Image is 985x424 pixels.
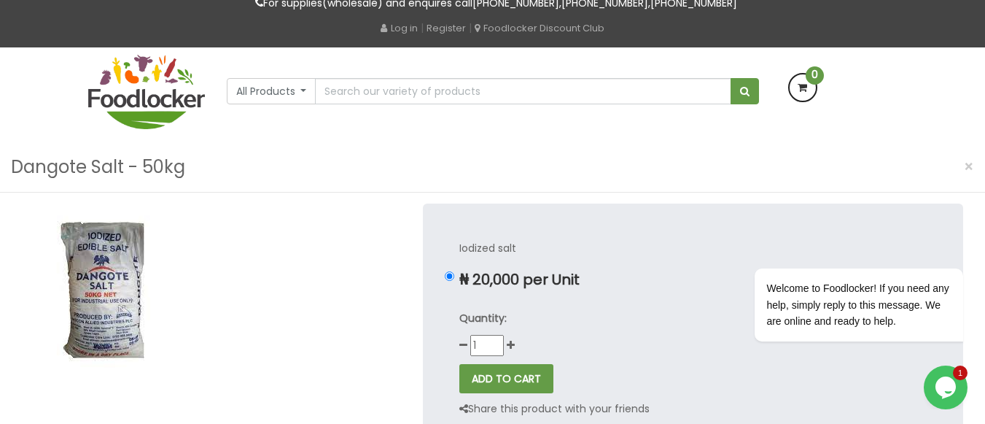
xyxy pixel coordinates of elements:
[445,271,454,281] input: ₦ 20,000 per Unit
[227,78,316,104] button: All Products
[88,55,205,129] img: FoodLocker
[459,311,507,325] strong: Quantity:
[459,364,553,393] button: ADD TO CART
[459,401,650,417] p: Share this product with your friends
[315,78,731,104] input: Search our variety of products
[469,20,472,35] span: |
[459,271,927,288] p: ₦ 20,000 per Unit
[475,21,604,35] a: Foodlocker Discount Club
[22,204,186,368] img: Dangote Salt - 50kg
[11,153,185,181] h3: Dangote Salt - 50kg
[924,366,970,409] iframe: chat widget
[459,240,927,257] p: Iodized salt
[421,20,424,35] span: |
[708,136,970,358] iframe: chat widget
[806,66,824,85] span: 0
[381,21,418,35] a: Log in
[427,21,466,35] a: Register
